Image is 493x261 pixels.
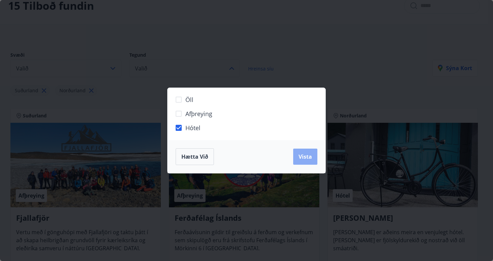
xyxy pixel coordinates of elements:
span: Hætta við [181,153,208,160]
button: Vista [293,149,317,165]
button: Hætta við [176,148,214,165]
span: Afþreying [185,109,212,118]
span: Vista [299,153,312,160]
span: Hótel [185,123,200,132]
span: Öll [185,95,193,104]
